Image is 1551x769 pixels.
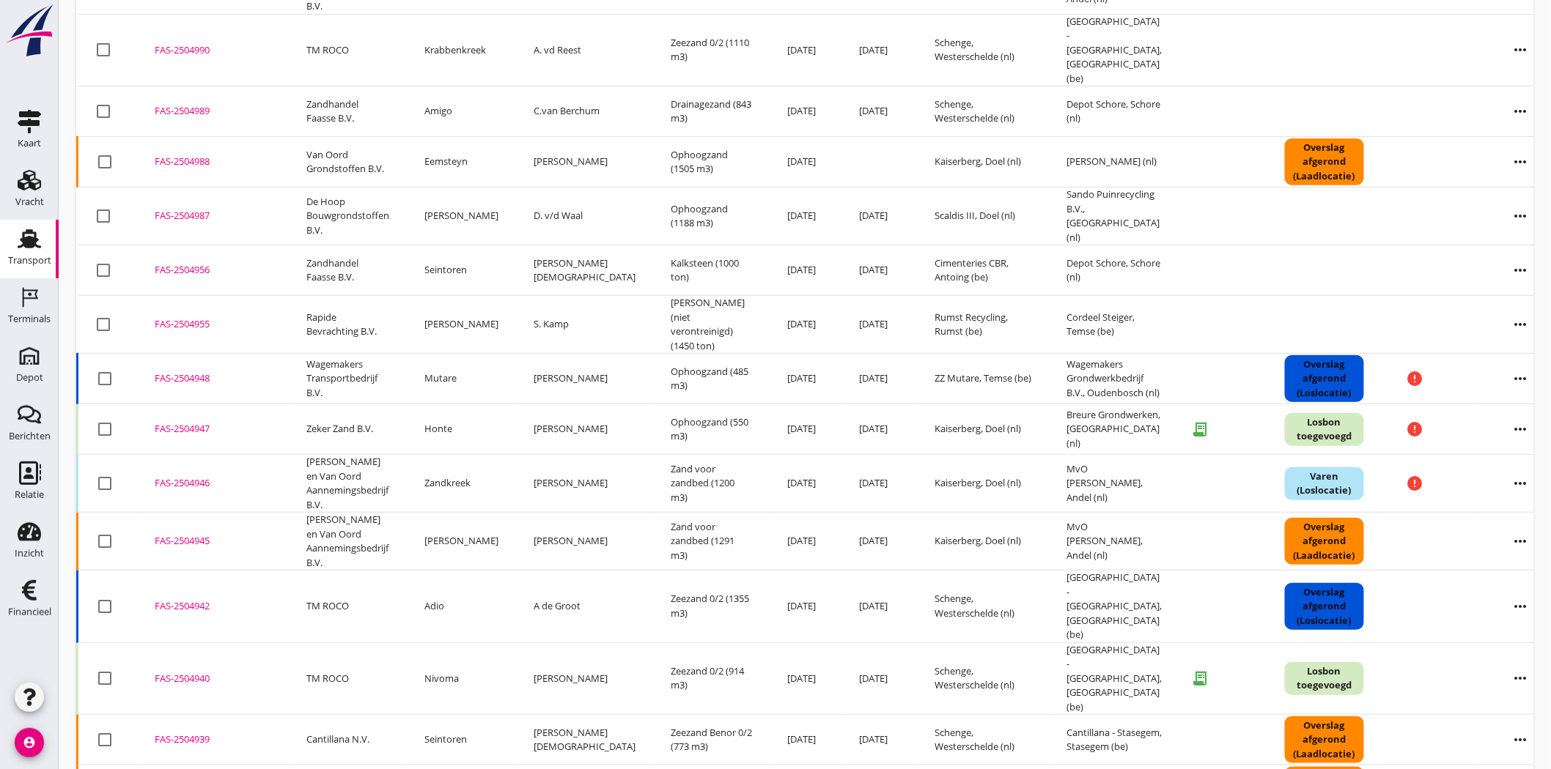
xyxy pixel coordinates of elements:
[1285,355,1364,403] div: Overslag afgerond (Loslocatie)
[841,354,917,404] td: [DATE]
[15,549,44,558] div: Inzicht
[653,296,770,354] td: [PERSON_NAME] (niet verontreinigd) (1450 ton)
[289,404,407,455] td: Zeker Zand B.V.
[1285,413,1364,446] div: Losbon toegevoegd
[770,14,841,86] td: [DATE]
[289,296,407,354] td: Rapide Bevrachting B.V.
[1500,91,1541,132] i: more_horiz
[407,14,516,86] td: Krabbenkreek
[1185,664,1215,693] i: receipt_long
[653,354,770,404] td: Ophoogzand (485 m3)
[917,296,1049,354] td: Rumst Recycling, Rumst (be)
[1185,415,1215,444] i: receipt_long
[1049,187,1179,245] td: Sando Puinrecycling B.V., [GEOGRAPHIC_DATA] (nl)
[653,513,770,571] td: Zand voor zandbed (1291 m3)
[407,715,516,765] td: Seintoren
[1500,29,1541,70] i: more_horiz
[1285,583,1364,631] div: Overslag afgerond (Loslocatie)
[516,715,653,765] td: [PERSON_NAME][DEMOGRAPHIC_DATA]
[155,104,271,119] div: FAS-2504989
[1049,137,1179,187] td: [PERSON_NAME] (nl)
[407,137,516,187] td: Eemsteyn
[516,14,653,86] td: A. vd Reest
[917,245,1049,296] td: Cimenteries CBR, Antoing (be)
[1500,196,1541,237] i: more_horiz
[841,571,917,643] td: [DATE]
[1049,513,1179,571] td: MvO [PERSON_NAME], Andel (nl)
[407,245,516,296] td: Seintoren
[8,607,51,617] div: Financieel
[407,296,516,354] td: [PERSON_NAME]
[1285,467,1364,500] div: Varen (Loslocatie)
[289,354,407,404] td: Wagemakers Transportbedrijf B.V.
[516,571,653,643] td: A de Groot
[1500,658,1541,699] i: more_horiz
[653,571,770,643] td: Zeezand 0/2 (1355 m3)
[1049,14,1179,86] td: [GEOGRAPHIC_DATA] - [GEOGRAPHIC_DATA], [GEOGRAPHIC_DATA] (be)
[407,513,516,571] td: [PERSON_NAME]
[1500,304,1541,345] i: more_horiz
[407,187,516,245] td: [PERSON_NAME]
[407,571,516,643] td: Adio
[289,14,407,86] td: TM ROCO
[155,371,271,386] div: FAS-2504948
[917,14,1049,86] td: Schenge, Westerschelde (nl)
[770,245,841,296] td: [DATE]
[653,715,770,765] td: Zeezand Benor 0/2 (773 m3)
[841,642,917,715] td: [DATE]
[770,354,841,404] td: [DATE]
[155,534,271,549] div: FAS-2504945
[1500,358,1541,399] i: more_horiz
[155,43,271,58] div: FAS-2504990
[516,513,653,571] td: [PERSON_NAME]
[1500,409,1541,450] i: more_horiz
[1500,719,1541,760] i: more_horiz
[841,296,917,354] td: [DATE]
[1500,586,1541,627] i: more_horiz
[917,513,1049,571] td: Kaiserberg, Doel (nl)
[15,490,44,499] div: Relatie
[917,187,1049,245] td: Scaldis III, Doel (nl)
[407,404,516,455] td: Honte
[9,431,51,441] div: Berichten
[770,571,841,643] td: [DATE]
[1049,642,1179,715] td: [GEOGRAPHIC_DATA] - [GEOGRAPHIC_DATA], [GEOGRAPHIC_DATA] (be)
[653,86,770,137] td: Drainagezand (843 m3)
[155,317,271,332] div: FAS-2504955
[155,599,271,614] div: FAS-2504942
[18,138,41,148] div: Kaart
[770,187,841,245] td: [DATE]
[1049,404,1179,455] td: Breure Grondwerken, [GEOGRAPHIC_DATA] (nl)
[289,715,407,765] td: Cantillana N.V.
[1049,296,1179,354] td: Cordeel Steiger, Temse (be)
[770,86,841,137] td: [DATE]
[289,571,407,643] td: TM ROCO
[155,155,271,169] div: FAS-2504988
[516,354,653,404] td: [PERSON_NAME]
[917,642,1049,715] td: Schenge, Westerschelde (nl)
[1049,86,1179,137] td: Depot Schore, Schore (nl)
[653,245,770,296] td: Kalksteen (1000 ton)
[770,642,841,715] td: [DATE]
[841,455,917,513] td: [DATE]
[917,455,1049,513] td: Kaiserberg, Doel (nl)
[1500,141,1541,182] i: more_horiz
[15,728,44,757] i: account_circle
[289,137,407,187] td: Van Oord Grondstoffen B.V.
[841,245,917,296] td: [DATE]
[1285,716,1364,764] div: Overslag afgerond (Laadlocatie)
[841,513,917,571] td: [DATE]
[516,187,653,245] td: D. v/d Waal
[1407,475,1424,492] i: error
[3,4,56,58] img: logo-small.a267ee39.svg
[289,187,407,245] td: De Hoop Bouwgrondstoffen B.V.
[653,137,770,187] td: Ophoogzand (1505 m3)
[289,245,407,296] td: Zandhandel Faasse B.V.
[155,476,271,491] div: FAS-2504946
[289,642,407,715] td: TM ROCO
[917,571,1049,643] td: Schenge, Westerschelde (nl)
[770,296,841,354] td: [DATE]
[516,86,653,137] td: C.van Berchum
[770,137,841,187] td: [DATE]
[770,404,841,455] td: [DATE]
